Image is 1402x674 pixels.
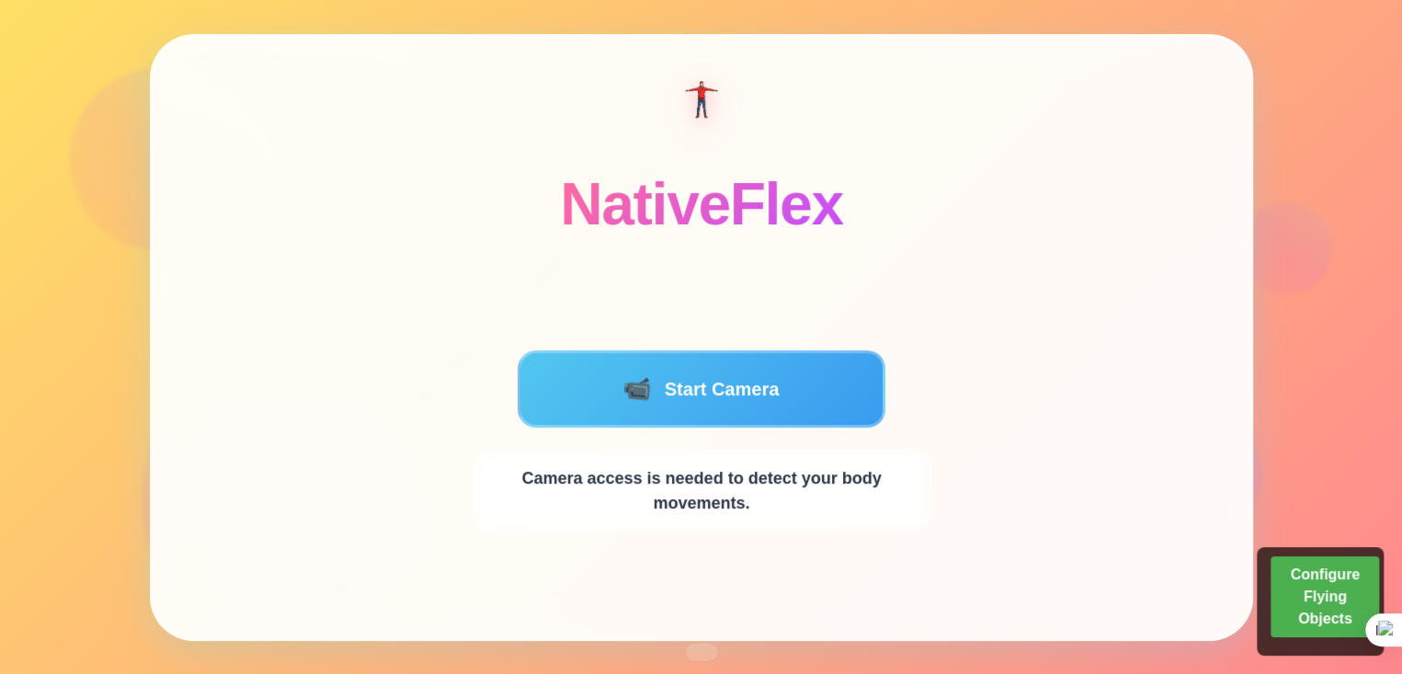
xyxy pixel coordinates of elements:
button: 📹Start Camera [518,350,885,428]
img: NativeFlex Logo [679,76,724,120]
span: 📹 [621,376,652,401]
p: Camera access is needed to detect your body movements. [472,450,931,532]
button: Configure Flying Objects [1271,556,1379,637]
h1: NativeFlex [560,172,842,236]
